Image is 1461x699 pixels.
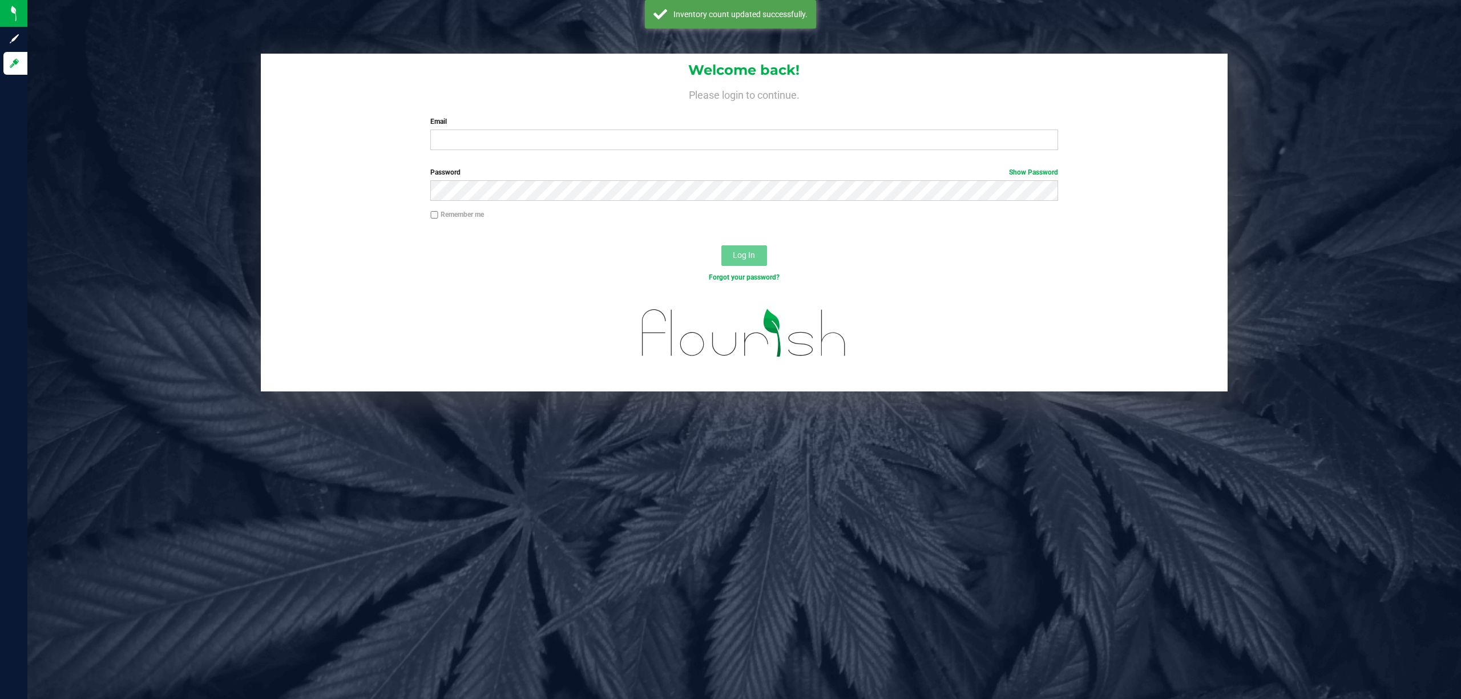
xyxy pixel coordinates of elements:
h1: Welcome back! [261,63,1228,78]
button: Log In [721,245,767,266]
span: Log In [733,250,755,260]
img: flourish_logo.svg [623,294,865,372]
a: Forgot your password? [709,273,780,281]
label: Email [430,116,1058,127]
a: Show Password [1009,168,1058,176]
h4: Please login to continue. [261,87,1228,100]
div: Inventory count updated successfully. [673,9,808,20]
input: Remember me [430,211,438,219]
span: Password [430,168,461,176]
inline-svg: Log in [9,58,20,69]
label: Remember me [430,209,484,220]
inline-svg: Sign up [9,33,20,45]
